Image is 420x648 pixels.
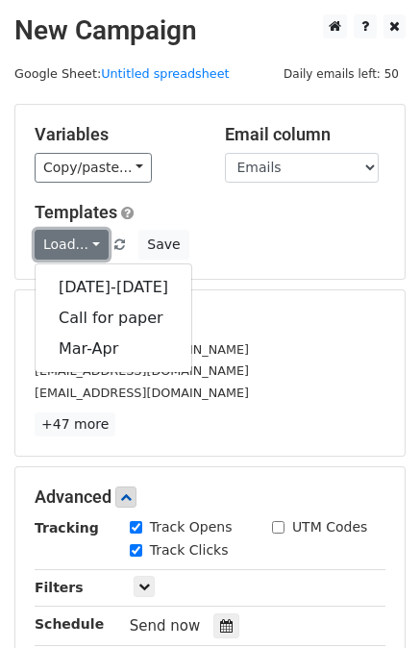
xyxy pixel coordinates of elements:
label: Track Clicks [150,540,229,561]
span: Send now [130,617,201,635]
h5: Variables [35,124,196,145]
h5: 50 Recipients [35,310,385,331]
small: [EMAIL_ADDRESS][DOMAIN_NAME] [35,363,249,378]
label: UTM Codes [292,517,367,537]
span: Daily emails left: 50 [277,63,406,85]
a: Load... [35,230,109,260]
strong: Tracking [35,520,99,536]
small: [EMAIL_ADDRESS][DOMAIN_NAME] [35,342,249,357]
a: [DATE]-[DATE] [36,272,191,303]
h5: Email column [225,124,386,145]
a: Untitled spreadsheet [101,66,229,81]
h5: Advanced [35,486,385,508]
a: Templates [35,202,117,222]
a: Daily emails left: 50 [277,66,406,81]
small: Google Sheet: [14,66,230,81]
button: Save [138,230,188,260]
strong: Filters [35,580,84,595]
a: Call for paper [36,303,191,334]
iframe: Chat Widget [324,556,420,648]
strong: Schedule [35,616,104,632]
a: Copy/paste... [35,153,152,183]
a: +47 more [35,412,115,436]
label: Track Opens [150,517,233,537]
a: Mar-Apr [36,334,191,364]
h2: New Campaign [14,14,406,47]
small: [EMAIL_ADDRESS][DOMAIN_NAME] [35,386,249,400]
